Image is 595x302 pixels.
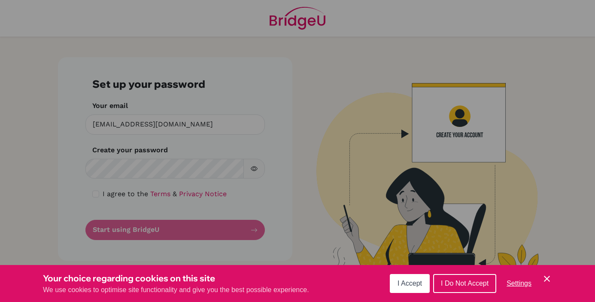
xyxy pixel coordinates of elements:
[507,280,531,287] span: Settings
[500,275,538,292] button: Settings
[542,274,552,284] button: Save and close
[398,280,422,287] span: I Accept
[390,274,430,293] button: I Accept
[43,272,309,285] h3: Your choice regarding cookies on this site
[441,280,489,287] span: I Do Not Accept
[43,285,309,295] p: We use cookies to optimise site functionality and give you the best possible experience.
[433,274,496,293] button: I Do Not Accept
